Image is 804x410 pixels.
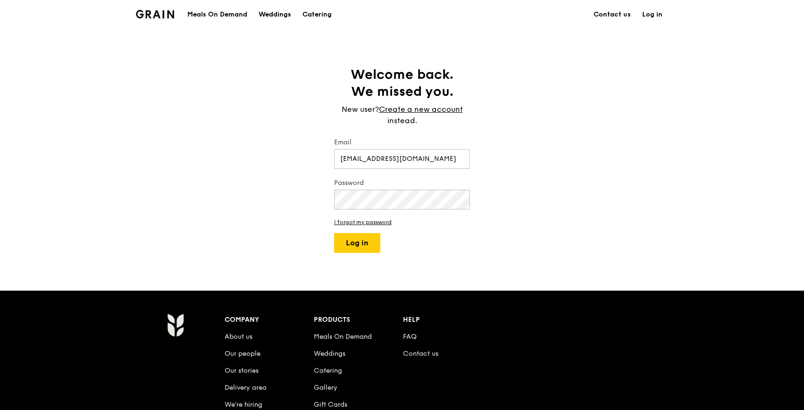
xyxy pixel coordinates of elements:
span: instead. [387,116,417,125]
div: Company [225,313,314,326]
a: Create a new account [379,104,463,115]
a: Meals On Demand [314,333,372,341]
label: Password [334,178,470,188]
div: Domain: [DOMAIN_NAME] [25,25,104,32]
label: Email [334,138,470,147]
div: v 4.0.25 [26,15,46,23]
div: Help [403,313,492,326]
a: Our people [225,350,260,358]
div: Catering [302,0,332,29]
a: Contact us [588,0,636,29]
img: website_grey.svg [15,25,23,32]
img: tab_keywords_by_traffic_grey.svg [94,55,101,62]
a: We’re hiring [225,401,262,409]
div: Domain Overview [36,56,84,62]
a: Weddings [314,350,345,358]
a: Log in [636,0,668,29]
div: Keywords by Traffic [104,56,159,62]
div: Weddings [259,0,291,29]
img: logo_orange.svg [15,15,23,23]
a: Our stories [225,367,259,375]
a: FAQ [403,333,417,341]
div: Products [314,313,403,326]
h1: Welcome back. We missed you. [334,66,470,100]
a: Contact us [403,350,438,358]
a: Gallery [314,384,337,392]
a: Catering [297,0,337,29]
img: Grain [167,313,184,337]
a: About us [225,333,252,341]
a: Weddings [253,0,297,29]
img: tab_domain_overview_orange.svg [25,55,33,62]
span: New user? [342,105,379,114]
a: Delivery area [225,384,267,392]
a: I forgot my password [334,219,470,226]
button: Log in [334,233,380,253]
div: Meals On Demand [187,0,247,29]
img: Grain [136,10,174,18]
a: Gift Cards [314,401,347,409]
a: Catering [314,367,342,375]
